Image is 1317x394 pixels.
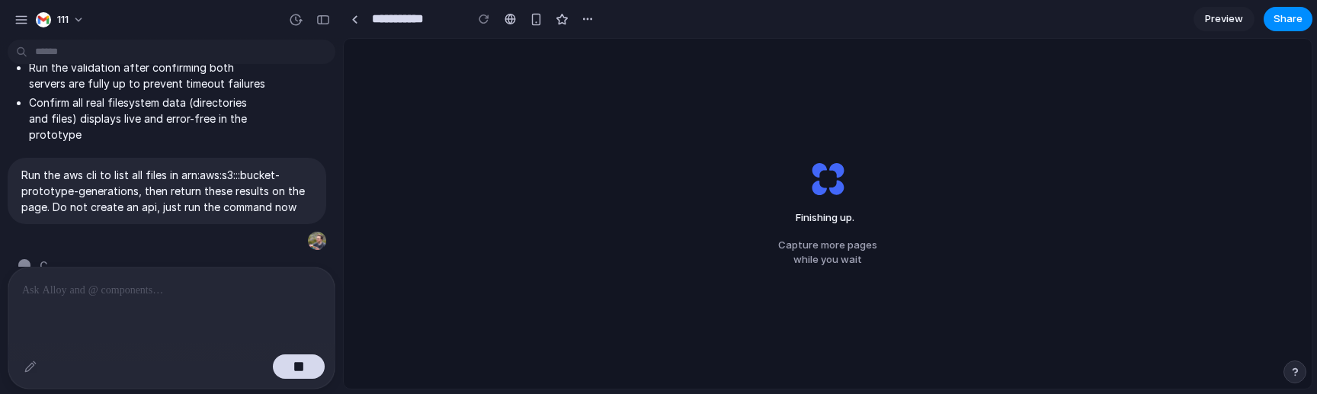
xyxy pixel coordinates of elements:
li: Confirm all real filesystem data (directories and files) displays live and error-free in the prot... [29,94,268,143]
a: Preview [1194,7,1255,31]
span: Preview [1205,11,1243,27]
span: Capture more pages while you wait [778,238,877,267]
button: Share [1264,7,1312,31]
button: 111 [30,8,92,32]
p: Run the aws cli to list all files in arn:aws:s3:::bucket-prototype-generations, then return these... [21,167,312,215]
span: 111 [57,12,69,27]
li: Run the validation after confirming both servers are fully up to prevent timeout failures [29,59,268,91]
span: Finishing up . [783,210,872,226]
span: C ... [40,258,56,274]
span: Share [1274,11,1303,27]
